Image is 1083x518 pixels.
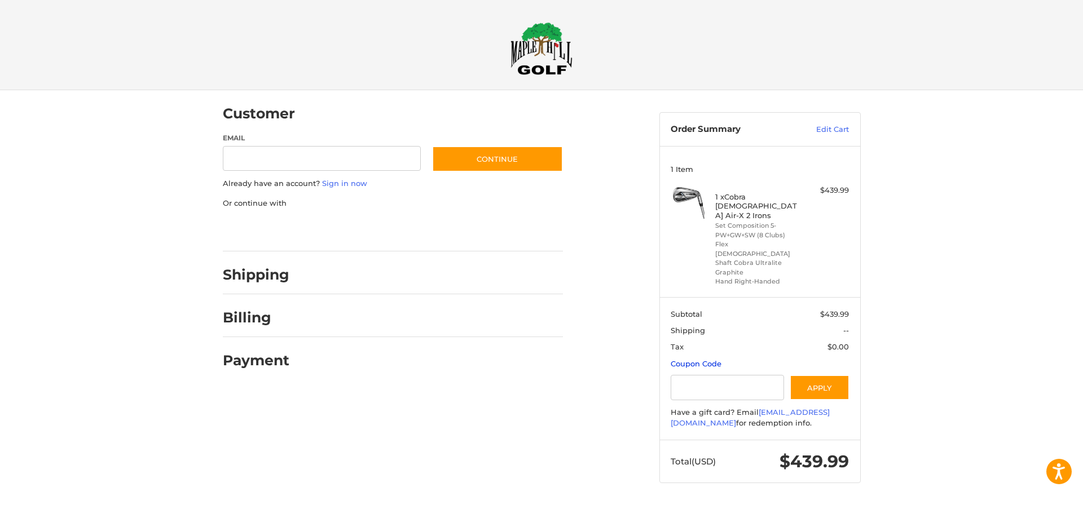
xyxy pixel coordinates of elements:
li: Flex [DEMOGRAPHIC_DATA] [715,240,802,258]
p: Already have an account? [223,178,563,189]
div: Have a gift card? Email for redemption info. [671,407,849,429]
h3: 1 Item [671,165,849,174]
iframe: PayPal-paypal [219,220,303,240]
h2: Shipping [223,266,289,284]
li: Hand Right-Handed [715,277,802,286]
span: Shipping [671,326,705,335]
span: -- [843,326,849,335]
a: Coupon Code [671,359,721,368]
h3: Order Summary [671,124,792,135]
h2: Payment [223,352,289,369]
img: Maple Hill Golf [510,22,573,75]
input: Gift Certificate or Coupon Code [671,375,784,400]
div: $439.99 [804,185,849,196]
li: Shaft Cobra Ultralite Graphite [715,258,802,277]
li: Set Composition 5-PW+GW+SW (8 Clubs) [715,221,802,240]
button: Continue [432,146,563,172]
iframe: Google Customer Reviews [990,488,1083,518]
a: Edit Cart [792,124,849,135]
p: Or continue with [223,198,563,209]
a: Sign in now [322,179,367,188]
button: Apply [790,375,849,400]
span: $439.99 [820,309,849,318]
iframe: PayPal-paylater [315,220,399,240]
h4: 1 x Cobra [DEMOGRAPHIC_DATA] Air-X 2 Irons [715,192,802,220]
iframe: PayPal-venmo [410,220,495,240]
span: Tax [671,342,684,351]
h2: Customer [223,105,295,122]
span: Subtotal [671,309,702,318]
label: Email [223,133,421,143]
span: $439.99 [780,451,849,472]
span: Total (USD) [671,456,716,467]
h2: Billing [223,309,289,326]
span: $0.00 [827,342,849,351]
